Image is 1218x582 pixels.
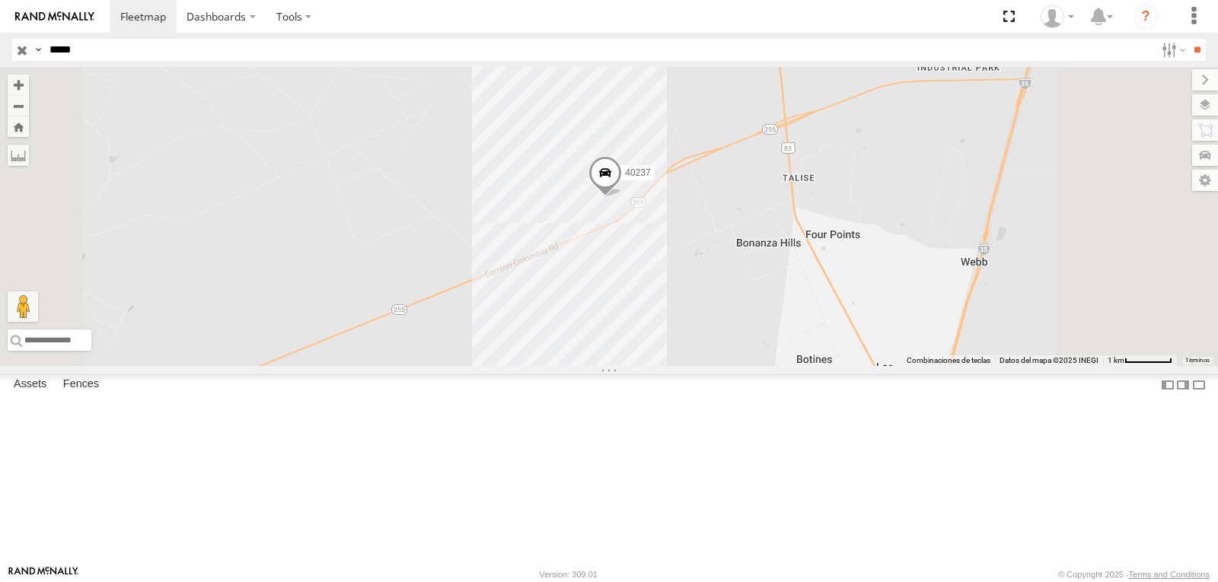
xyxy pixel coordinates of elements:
[8,291,38,322] button: Arrastra al hombrecito al mapa para abrir Street View
[1156,39,1188,61] label: Search Filter Options
[8,75,29,95] button: Zoom in
[6,374,54,396] label: Assets
[8,567,78,582] a: Visit our Website
[1108,356,1124,364] span: 1 km
[15,11,94,22] img: rand-logo.svg
[1058,570,1210,579] div: © Copyright 2025 -
[1035,5,1079,28] div: Miguel Cantu
[907,355,990,366] button: Combinaciones de teclas
[1185,358,1210,364] a: Términos (se abre en una nueva pestaña)
[540,570,598,579] div: Version: 309.01
[1191,374,1207,396] label: Hide Summary Table
[56,374,107,396] label: Fences
[1175,374,1191,396] label: Dock Summary Table to the Right
[1000,356,1098,364] span: Datos del mapa ©2025 INEGI
[1192,170,1218,191] label: Map Settings
[8,95,29,116] button: Zoom out
[1129,570,1210,579] a: Terms and Conditions
[625,167,650,178] span: 40237
[1103,355,1177,366] button: Escala del mapa: 1 km por 59 píxeles
[8,116,29,137] button: Zoom Home
[8,145,29,166] label: Measure
[1160,374,1175,396] label: Dock Summary Table to the Left
[1134,5,1158,29] i: ?
[32,39,44,61] label: Search Query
